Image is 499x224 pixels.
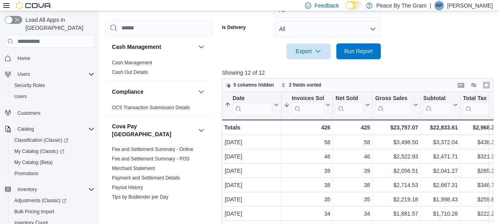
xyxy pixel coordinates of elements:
[335,95,370,115] button: Net Sold
[463,95,497,115] button: Total Tax
[197,42,206,52] button: Cash Management
[106,58,212,80] div: Cash Management
[423,123,458,132] div: $22,833.61
[22,16,94,32] span: Load All Apps in [GEOGRAPHIC_DATA]
[112,105,190,110] a: OCS Transaction Submission Details
[222,69,496,77] p: Showing 12 of 12
[335,123,370,132] div: 425
[336,43,381,59] button: Run Report
[284,166,330,176] div: 39
[289,82,321,88] span: 2 fields sorted
[335,195,370,204] div: 35
[375,180,418,190] div: $2,714.53
[112,194,168,200] a: Tips by Budtender per Day
[225,95,279,115] button: Date
[482,80,491,90] button: Enter fullscreen
[14,185,40,194] button: Inventory
[2,124,98,135] button: Catalog
[423,137,458,147] div: $3,372.04
[112,166,155,171] a: Merchant Statement
[14,197,66,204] span: Adjustments (Classic)
[14,137,68,143] span: Classification (Classic)
[463,123,497,132] div: $2,968.37
[314,2,339,10] span: Feedback
[292,95,324,115] div: Invoices Sold
[14,159,53,166] span: My Catalog (Beta)
[112,184,143,191] span: Payout History
[456,80,466,90] button: Keyboard shortcuts
[423,195,458,204] div: $1,998.43
[284,195,330,204] div: 35
[376,1,427,10] p: Peace By The Gram
[8,157,98,168] button: My Catalog (Beta)
[14,53,94,63] span: Home
[335,137,370,147] div: 58
[375,95,418,115] button: Gross Sales
[11,207,94,216] span: Bulk Pricing Import
[291,43,326,59] span: Export
[222,24,246,31] label: Is Delivery
[112,122,195,138] h3: Cova Pay [GEOGRAPHIC_DATA]
[436,1,443,10] span: RP
[225,195,279,204] div: [DATE]
[11,196,94,205] span: Adjustments (Classic)
[14,209,54,215] span: Bulk Pricing Import
[8,146,98,157] a: My Catalog (Classic)
[224,123,279,132] div: Totals
[11,92,94,101] span: Users
[197,87,206,97] button: Compliance
[463,152,497,161] div: $321.31
[112,147,193,152] a: Fee and Settlement Summary - Online
[17,186,37,193] span: Inventory
[11,158,94,167] span: My Catalog (Beta)
[284,209,330,218] div: 34
[284,137,330,147] div: 58
[112,104,190,111] span: OCS Transaction Submission Details
[335,152,370,161] div: 46
[233,95,272,102] div: Date
[284,123,330,132] div: 426
[284,95,330,115] button: Invoices Sold
[14,185,94,194] span: Inventory
[286,43,331,59] button: Export
[11,147,94,156] span: My Catalog (Classic)
[14,70,33,79] button: Users
[463,195,497,204] div: $259.80
[11,169,42,178] a: Promotions
[112,69,148,75] span: Cash Out Details
[463,209,497,218] div: $222.27
[112,70,148,75] a: Cash Out Details
[2,184,98,195] button: Inventory
[278,80,324,90] button: 2 fields sorted
[335,209,370,218] div: 34
[284,180,330,190] div: 38
[112,175,180,181] a: Payment and Settlement Details
[292,95,324,102] div: Invoices Sold
[11,135,71,145] a: Classification (Classic)
[233,95,272,115] div: Date
[112,203,152,210] span: Transaction Details
[463,95,491,115] div: Total Tax
[112,88,195,96] button: Compliance
[423,152,458,161] div: $2,471.71
[14,93,27,100] span: Users
[8,168,98,179] button: Promotions
[463,95,491,102] div: Total Tax
[8,206,98,217] button: Bulk Pricing Import
[423,95,451,102] div: Subtotal
[225,152,279,161] div: [DATE]
[335,95,364,115] div: Net Sold
[225,180,279,190] div: [DATE]
[112,156,189,162] a: Fee and Settlement Summary - POS
[469,80,478,90] button: Display options
[14,82,45,89] span: Security Roles
[423,209,458,218] div: $1,710.28
[112,165,155,172] span: Merchant Statement
[112,60,152,66] a: Cash Management
[14,54,33,63] a: Home
[112,43,161,51] h3: Cash Management
[2,69,98,80] button: Users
